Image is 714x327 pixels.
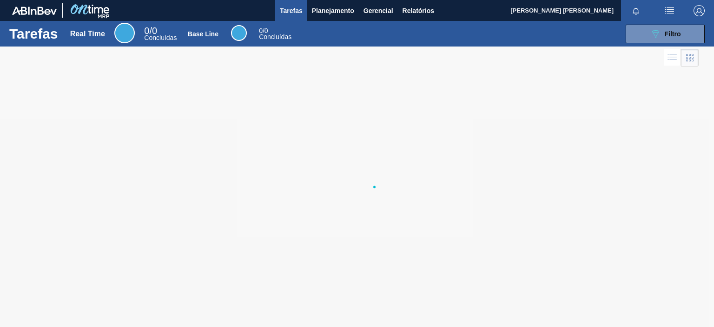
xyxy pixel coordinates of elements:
[114,23,135,43] div: Real Time
[312,5,354,16] span: Planejamento
[144,34,177,41] span: Concluídas
[364,5,393,16] span: Gerencial
[259,27,263,34] span: 0
[70,30,105,38] div: Real Time
[12,7,57,15] img: TNhmsLtSVTkK8tSr43FrP2fwEKptu5GPRR3wAAAABJRU5ErkJggg==
[188,30,218,38] div: Base Line
[664,5,675,16] img: userActions
[280,5,303,16] span: Tarefas
[259,28,291,40] div: Base Line
[144,26,149,36] span: 0
[626,25,705,43] button: Filtro
[259,33,291,40] span: Concluídas
[403,5,434,16] span: Relatórios
[144,26,157,36] span: / 0
[144,27,177,41] div: Real Time
[259,27,268,34] span: / 0
[621,4,651,17] button: Notificações
[9,28,58,39] h1: Tarefas
[231,25,247,41] div: Base Line
[665,30,681,38] span: Filtro
[694,5,705,16] img: Logout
